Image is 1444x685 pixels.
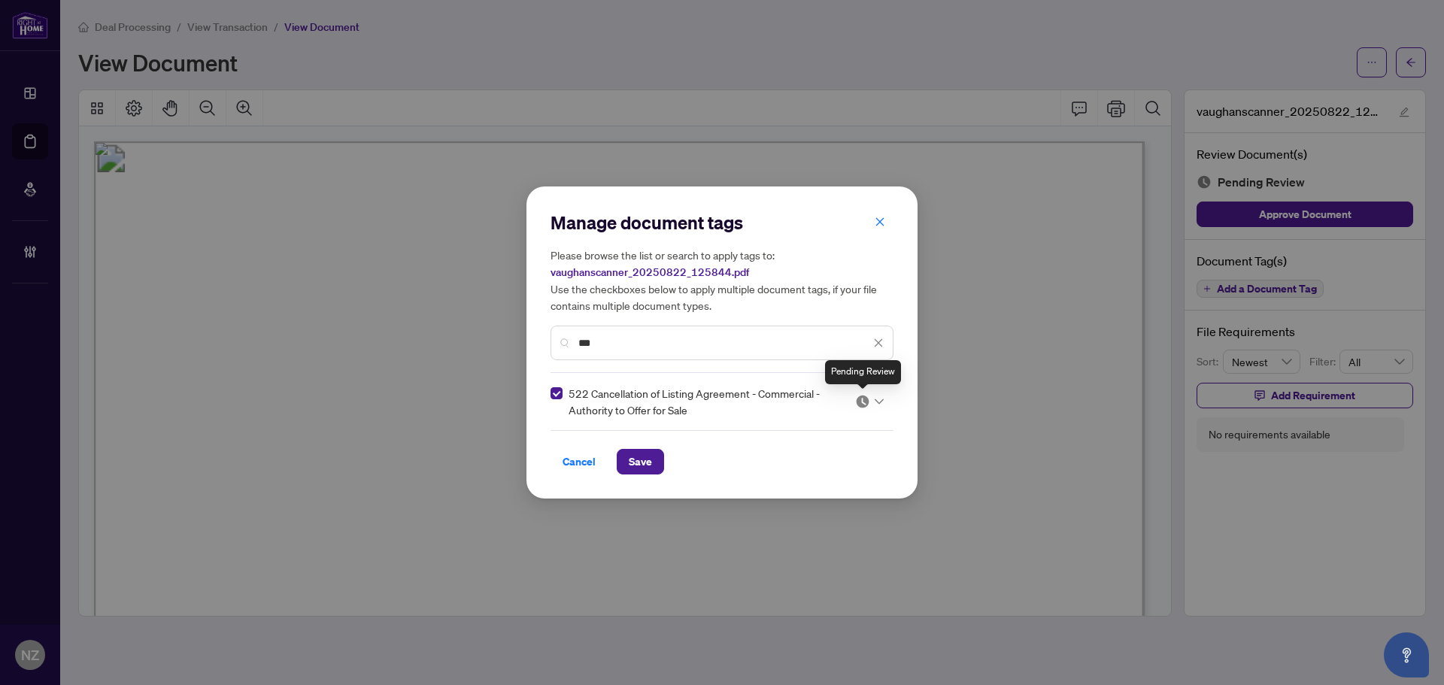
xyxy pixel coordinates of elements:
[875,217,885,227] span: close
[855,394,870,409] img: status
[825,360,901,384] div: Pending Review
[629,450,652,474] span: Save
[569,385,837,418] span: 522 Cancellation of Listing Agreement - Commercial - Authority to Offer for Sale
[855,394,884,409] span: Pending Review
[551,247,893,314] h5: Please browse the list or search to apply tags to: Use the checkboxes below to apply multiple doc...
[551,211,893,235] h2: Manage document tags
[551,265,749,279] span: vaughanscanner_20250822_125844.pdf
[873,338,884,348] span: close
[551,449,608,474] button: Cancel
[617,449,664,474] button: Save
[563,450,596,474] span: Cancel
[1384,632,1429,677] button: Open asap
